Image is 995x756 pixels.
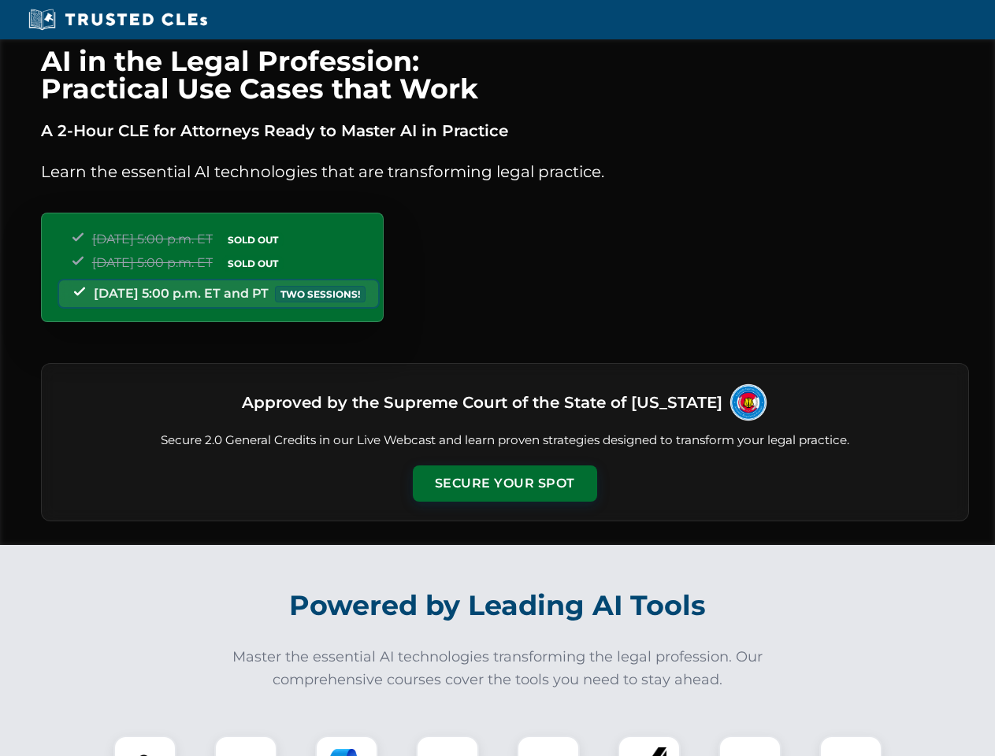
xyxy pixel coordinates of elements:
span: [DATE] 5:00 p.m. ET [92,255,213,270]
h2: Powered by Leading AI Tools [61,578,934,633]
p: A 2-Hour CLE for Attorneys Ready to Master AI in Practice [41,118,969,143]
h1: AI in the Legal Profession: Practical Use Cases that Work [41,47,969,102]
p: Secure 2.0 General Credits in our Live Webcast and learn proven strategies designed to transform ... [61,432,949,450]
button: Secure Your Spot [413,465,597,502]
span: SOLD OUT [222,255,284,272]
img: Logo [729,383,768,422]
img: Trusted CLEs [24,8,212,31]
p: Learn the essential AI technologies that are transforming legal practice. [41,159,969,184]
h3: Approved by the Supreme Court of the State of [US_STATE] [242,388,722,417]
p: Master the essential AI technologies transforming the legal profession. Our comprehensive courses... [222,646,774,691]
span: [DATE] 5:00 p.m. ET [92,232,213,246]
span: SOLD OUT [222,232,284,248]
